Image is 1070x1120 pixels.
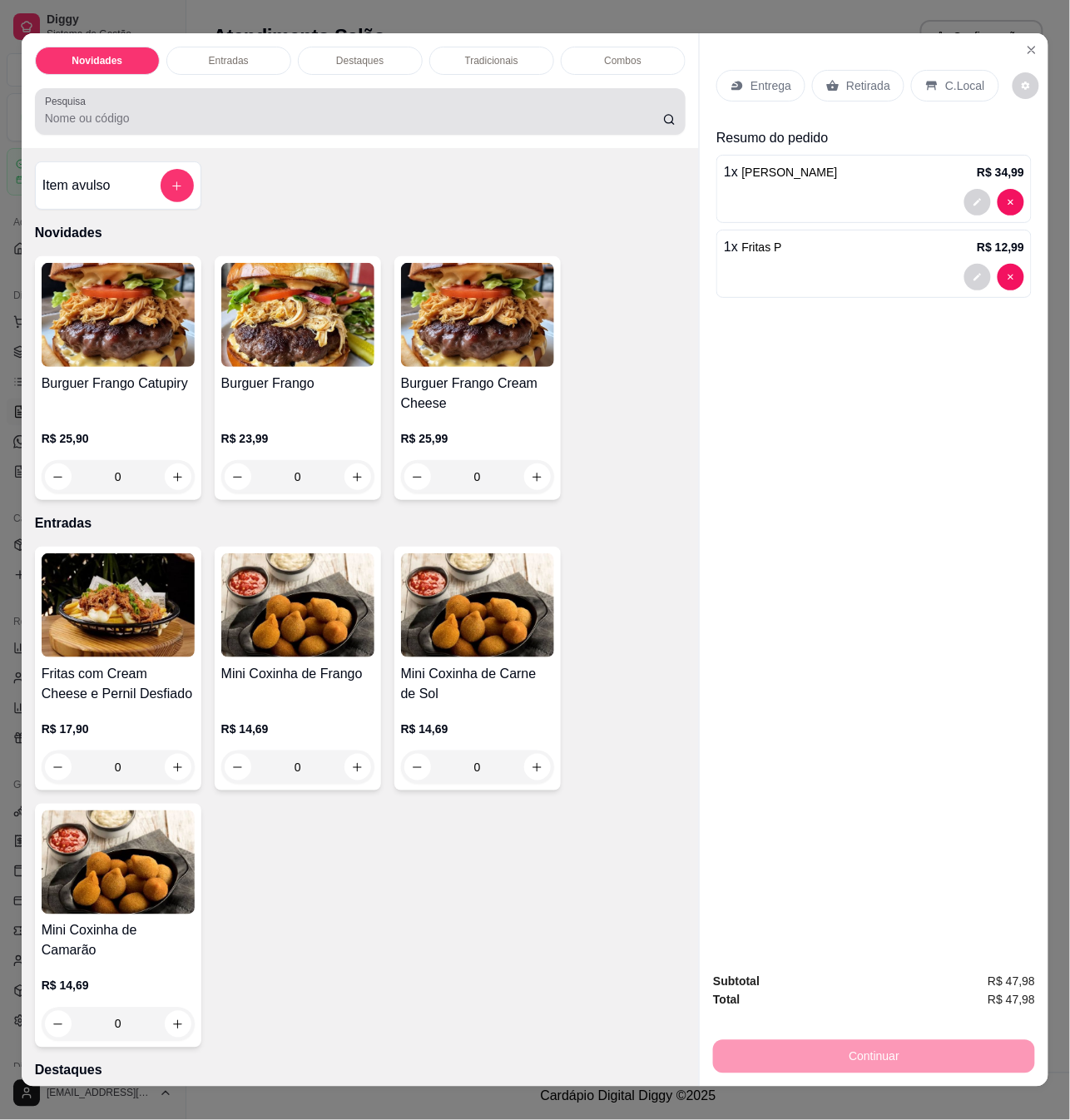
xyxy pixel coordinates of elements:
[35,513,686,533] p: Entradas
[45,94,92,108] label: Pesquisa
[45,110,663,126] input: Pesquisa
[401,664,554,704] h4: Mini Coxinha de Carne de Sol
[998,264,1024,290] button: decrease-product-quantity
[988,991,1035,1009] span: R$ 47,98
[977,164,1024,181] p: R$ 34,99
[42,176,111,196] h4: Item avulso
[221,553,374,657] img: product-image
[42,810,195,914] img: product-image
[524,754,551,781] button: increase-product-quantity
[404,754,431,781] button: decrease-product-quantity
[401,721,554,737] p: R$ 14,69
[42,374,195,394] h4: Burguer Frango Catupiry
[977,239,1024,255] p: R$ 12,99
[742,166,838,179] span: [PERSON_NAME]
[465,54,518,67] p: Tradicionais
[750,77,791,94] p: Entrega
[221,263,374,367] img: product-image
[35,223,686,243] p: Novidades
[45,1011,72,1038] button: decrease-product-quantity
[964,264,991,290] button: decrease-product-quantity
[401,374,554,414] h4: Burguer Frango Cream Cheese
[344,754,371,781] button: increase-product-quantity
[945,77,984,94] p: C.Local
[604,54,642,67] p: Combos
[716,128,1032,148] p: Resumo do pedido
[1018,37,1045,63] button: Close
[45,754,72,781] button: decrease-product-quantity
[846,77,890,94] p: Retirada
[165,1011,191,1038] button: increase-product-quantity
[42,553,195,657] img: product-image
[724,162,838,182] p: 1 x
[42,664,195,704] h4: Fritas com Cream Cheese e Pernil Desfiado
[225,754,251,781] button: decrease-product-quantity
[1013,72,1039,99] button: decrease-product-quantity
[713,975,760,989] strong: Subtotal
[42,978,195,994] p: R$ 14,69
[221,721,374,737] p: R$ 14,69
[72,54,122,67] p: Novidades
[42,430,195,447] p: R$ 25,90
[209,54,249,67] p: Entradas
[401,430,554,447] p: R$ 25,99
[336,54,384,67] p: Destaques
[165,754,191,781] button: increase-product-quantity
[401,263,554,367] img: product-image
[42,921,195,961] h4: Mini Coxinha de Camarão
[964,189,991,216] button: decrease-product-quantity
[221,664,374,684] h4: Mini Coxinha de Frango
[742,240,782,254] span: Fritas P
[401,553,554,657] img: product-image
[35,1061,686,1081] p: Destaques
[988,973,1035,991] span: R$ 47,98
[161,169,194,202] button: add-separate-item
[221,430,374,447] p: R$ 23,99
[713,994,740,1007] strong: Total
[724,237,782,257] p: 1 x
[42,263,195,367] img: product-image
[998,189,1024,216] button: decrease-product-quantity
[42,721,195,737] p: R$ 17,90
[221,374,374,394] h4: Burguer Frango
